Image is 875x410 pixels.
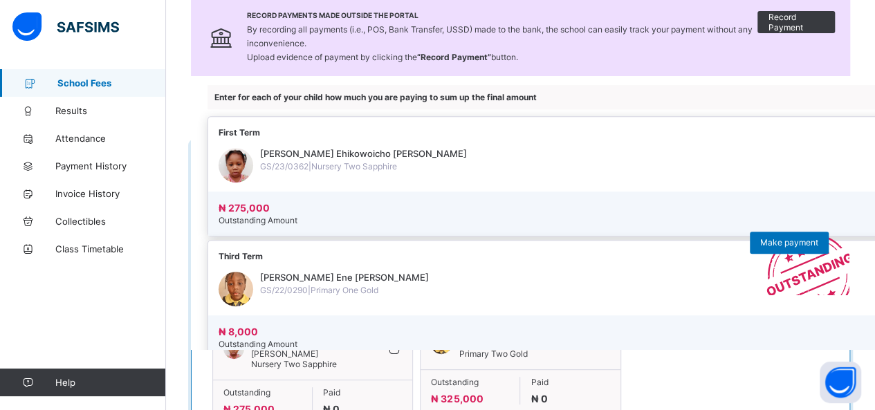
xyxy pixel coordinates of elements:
[55,133,166,144] span: Attendance
[431,393,483,404] span: ₦ 325,000
[219,339,297,349] span: Outstanding Amount
[55,188,166,199] span: Invoice History
[323,387,402,398] span: Paid
[223,387,302,398] span: Outstanding
[55,216,166,227] span: Collectibles
[251,359,337,369] span: Nursery Two Sapphire
[55,160,166,171] span: Payment History
[12,12,119,41] img: safsims
[820,362,861,403] button: Open asap
[459,348,527,359] span: Primary Two Gold
[417,52,491,62] b: “Record Payment”
[260,161,467,171] span: GS/23/0362 | Nursery Two Sapphire
[214,92,537,102] span: Enter for each of your child how much you are paying to sum up the final amount
[219,127,260,138] span: First Term
[260,148,467,159] span: [PERSON_NAME] Ehikowoicho [PERSON_NAME]
[749,216,849,295] img: outstanding-stamp.3c148f88c3ebafa6da95868fa43343a1.svg
[219,251,263,261] span: Third Term
[260,272,429,283] span: [PERSON_NAME] Ene [PERSON_NAME]
[219,215,297,225] span: Outstanding Amount
[768,12,825,32] span: Record Payment
[247,11,758,19] span: Record Payments Made Outside the Portal
[531,393,547,404] span: ₦ 0
[55,243,166,254] span: Class Timetable
[260,285,429,295] span: GS/22/0290 | Primary One Gold
[531,377,609,387] span: Paid
[760,237,818,248] span: Make payment
[431,377,509,387] span: Outstanding
[55,105,166,116] span: Results
[219,326,258,337] span: ₦ 8,000
[247,24,753,62] span: By recording all payments (i.e., POS, Bank Transfer, USSD) made to the bank, the school can easil...
[219,202,270,214] span: ₦ 275,000
[55,377,165,388] span: Help
[57,77,166,88] span: School Fees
